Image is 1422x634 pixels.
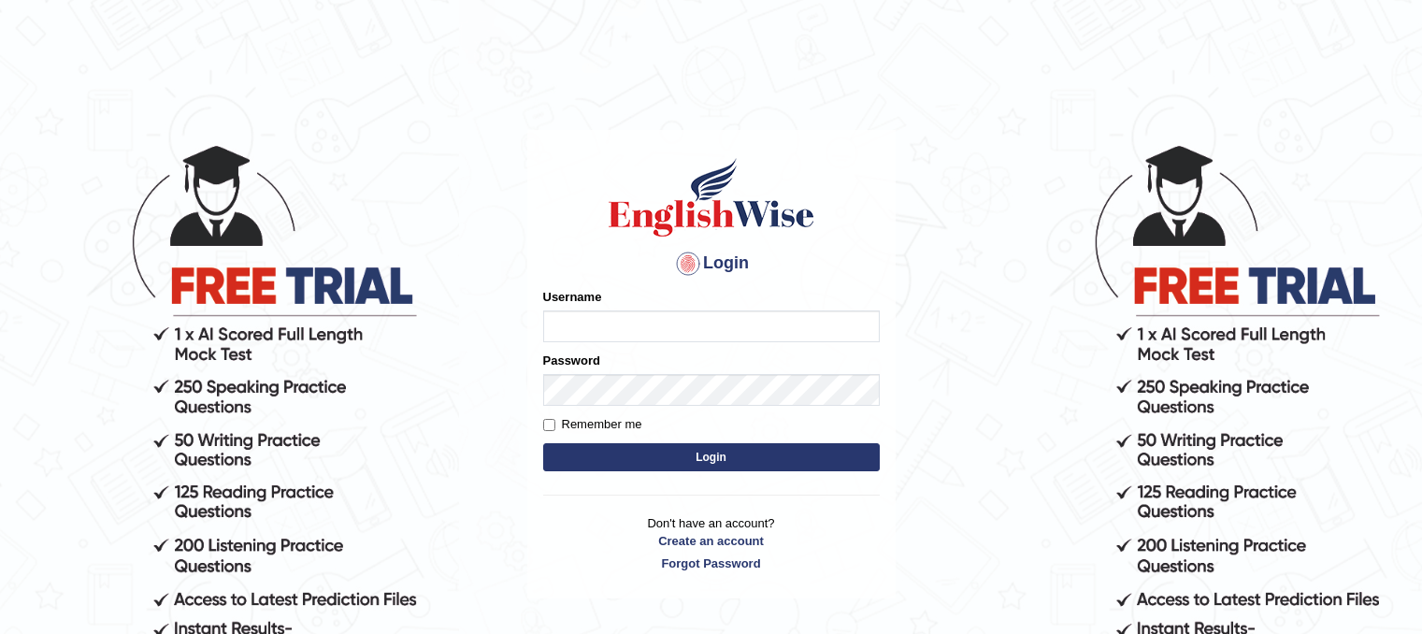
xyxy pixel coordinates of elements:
input: Remember me [543,419,555,431]
label: Username [543,288,602,306]
label: Remember me [543,415,642,434]
button: Login [543,443,880,471]
h4: Login [543,249,880,279]
a: Forgot Password [543,555,880,572]
a: Create an account [543,532,880,550]
label: Password [543,352,600,369]
img: Logo of English Wise sign in for intelligent practice with AI [605,155,818,239]
p: Don't have an account? [543,514,880,572]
